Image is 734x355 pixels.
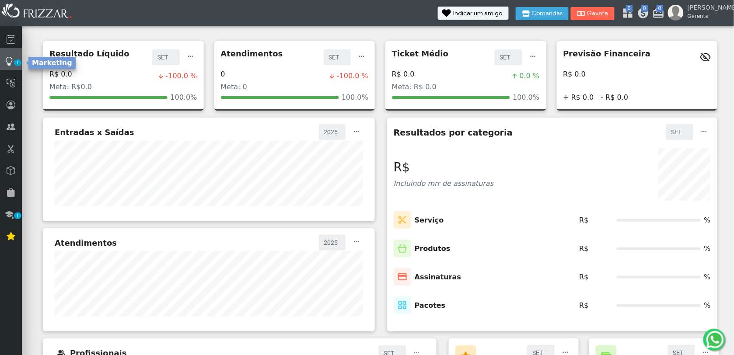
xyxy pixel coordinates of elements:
span: -100.0 % [337,71,368,81]
span: 100.0% [342,92,368,103]
p: Assinaturas [415,272,461,282]
button: Comandas [516,7,569,20]
label: SET [671,127,689,137]
button: ui-button [527,49,540,65]
span: R$ [580,215,589,226]
img: whatsapp.png [705,329,726,350]
h5: Atendimentos [55,238,117,248]
img: Icone de Serviços [394,211,411,229]
span: R$ [580,272,589,282]
span: % [704,272,711,282]
a: [PERSON_NAME] Gerente [668,5,730,21]
p: Atendimentos [221,48,283,59]
a: 0 [637,7,646,22]
span: Meta: R$ 0.0 [392,83,437,91]
label: SET [328,52,347,63]
label: SET [157,52,175,63]
label: 2025 [323,127,341,137]
span: 0.0 % [520,71,540,81]
span: % [704,215,711,226]
button: ui-button [355,49,368,65]
button: Gaveta [571,7,615,20]
a: 0 [653,7,661,22]
h4: 0 [221,70,225,78]
div: Marketing [28,57,76,69]
button: ui-button [184,49,197,65]
span: Comandas [531,10,563,17]
span: 0 [657,5,664,12]
span: 1 [14,59,21,66]
span: Gerente [688,12,727,20]
p: Resultado Líquido [49,48,129,59]
span: 100.0% [170,92,197,103]
h4: R$ 0.0 [392,70,415,78]
span: R$ [580,300,589,311]
img: Icone de Produtos [394,240,411,258]
span: Indicar um amigo [454,10,503,17]
span: Meta: R$0.0 [49,83,92,91]
span: Meta: 0 [221,83,247,91]
span: + R$ 0.0 [563,92,594,103]
span: -100.0 % [166,71,197,81]
span: % [704,244,711,254]
span: Gaveta [587,10,608,17]
span: - R$ 0.0 [601,92,629,103]
span: Incluindo mrr de assinaturas [394,179,494,188]
button: Indicar um amigo [438,7,509,20]
span: [PERSON_NAME] [688,3,727,12]
p: Serviço [415,215,444,226]
p: Previsão Financeira [563,48,651,59]
span: 100.0% [513,92,539,103]
button: ui-button [350,124,363,139]
p: Produtos [415,244,451,254]
h4: R$ 0.0 [49,70,72,78]
h3: R$ [394,160,494,175]
p: Ticket Médio [392,48,448,59]
img: Icone de Assinaturas [394,268,411,286]
span: 1 [14,212,21,219]
label: SET [499,52,518,63]
p: Pacotes [415,300,446,311]
button: ui-button [698,124,711,139]
span: 0 [641,5,648,12]
a: 0 [622,7,631,22]
img: Icones de Pacotes [394,296,411,314]
label: 2025 [323,237,341,248]
h5: Resultados por categoria [394,128,513,138]
h4: R$ 0.0 [563,70,586,78]
span: 0 [626,5,633,12]
h5: Entradas x Saídas [55,128,134,137]
span: R$ [580,244,589,254]
button: ui-button [350,235,363,250]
